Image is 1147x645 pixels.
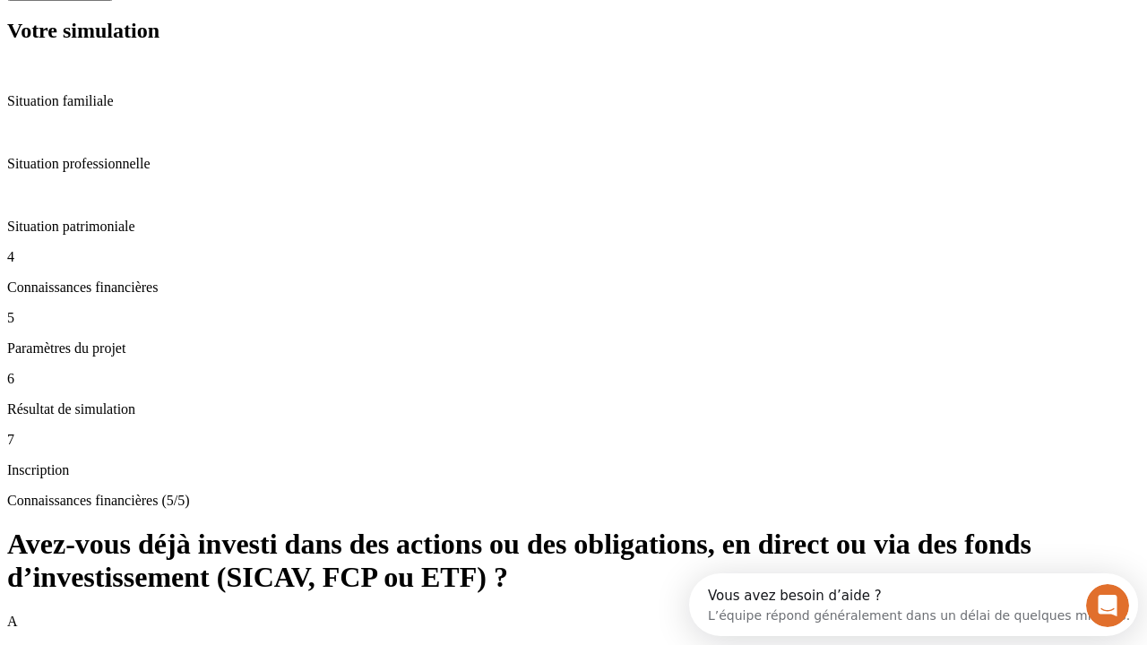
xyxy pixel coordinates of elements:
p: Résultat de simulation [7,401,1140,417]
p: 5 [7,310,1140,326]
p: Connaissances financières [7,279,1140,296]
p: Situation professionnelle [7,156,1140,172]
iframe: Intercom live chat [1086,584,1129,627]
p: Situation patrimoniale [7,219,1140,235]
p: Situation familiale [7,93,1140,109]
p: 4 [7,249,1140,265]
p: A [7,614,1140,630]
h1: Avez-vous déjà investi dans des actions ou des obligations, en direct ou via des fonds d’investis... [7,528,1140,594]
p: 7 [7,432,1140,448]
p: Paramètres du projet [7,340,1140,357]
div: Vous avez besoin d’aide ? [19,15,441,30]
div: Ouvrir le Messenger Intercom [7,7,494,56]
p: 6 [7,371,1140,387]
h2: Votre simulation [7,19,1140,43]
p: Inscription [7,462,1140,478]
p: Connaissances financières (5/5) [7,493,1140,509]
iframe: Intercom live chat discovery launcher [689,573,1138,636]
div: L’équipe répond généralement dans un délai de quelques minutes. [19,30,441,48]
